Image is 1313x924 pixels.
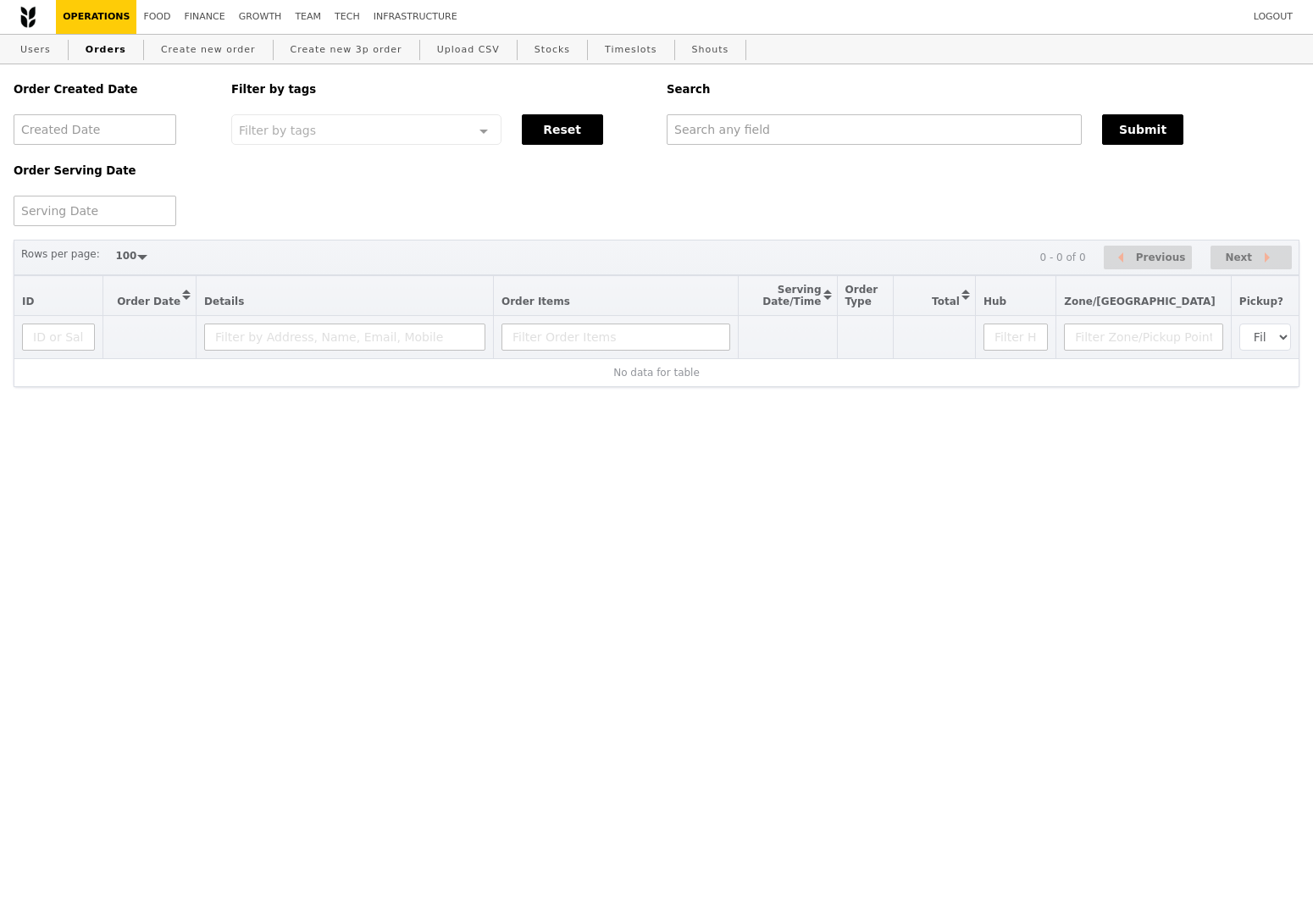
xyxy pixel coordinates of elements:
a: Stocks [528,35,577,65]
a: Create new 3p order [284,35,409,65]
input: Filter Zone/Pickup Point [1064,324,1223,351]
button: Reset [522,114,603,145]
a: Shouts [685,35,736,65]
span: Details [204,296,244,307]
button: Previous [1104,246,1192,270]
input: Filter Order Items [501,324,730,351]
input: Filter by Address, Name, Email, Mobile [204,324,485,351]
span: Filter by tags [239,122,316,137]
button: Next [1211,246,1292,270]
span: Order Items [501,296,570,307]
h5: Order Created Date [14,83,211,96]
a: Upload CSV [430,35,507,65]
div: No data for table [22,367,1291,379]
label: Rows per page: [21,246,100,263]
img: Grain logo [20,6,36,28]
a: Users [14,35,58,65]
h5: Search [667,83,1299,96]
span: Next [1225,247,1252,268]
span: Pickup? [1239,296,1283,307]
h5: Order Serving Date [14,164,211,177]
h5: Filter by tags [231,83,646,96]
span: ID [22,296,34,307]
a: Create new order [154,35,263,65]
input: Serving Date [14,196,176,226]
input: Search any field [667,114,1082,145]
span: Order Type [845,284,878,307]
div: 0 - 0 of 0 [1039,252,1085,263]
span: Zone/[GEOGRAPHIC_DATA] [1064,296,1216,307]
input: Filter Hub [983,324,1048,351]
button: Submit [1102,114,1183,145]
span: Previous [1136,247,1186,268]
input: ID or Salesperson name [22,324,95,351]
input: Created Date [14,114,176,145]
span: Hub [983,296,1006,307]
a: Timeslots [598,35,663,65]
a: Orders [79,35,133,65]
